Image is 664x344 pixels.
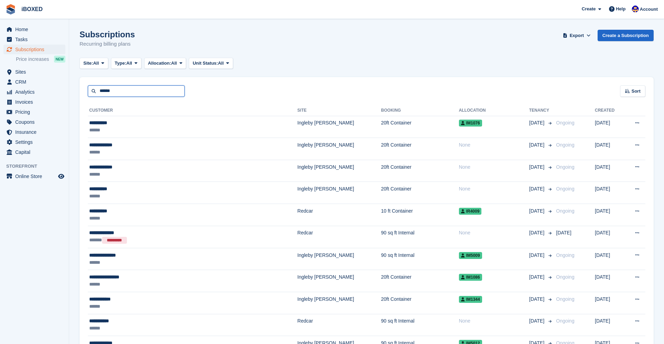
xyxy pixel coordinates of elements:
a: menu [3,45,65,54]
span: Unit Status: [193,60,218,67]
a: menu [3,171,65,181]
td: 20ft Container [381,270,459,292]
span: Sites [15,67,57,77]
a: menu [3,67,65,77]
a: menu [3,107,65,117]
td: 20ft Container [381,160,459,182]
th: Customer [88,105,297,116]
span: Ongoing [556,164,574,170]
span: [DATE] [529,141,546,149]
span: [DATE] [529,164,546,171]
a: menu [3,127,65,137]
img: stora-icon-8386f47178a22dfd0bd8f6a31ec36ba5ce8667c1dd55bd0f319d3a0aa187defe.svg [6,4,16,15]
div: NEW [54,56,65,63]
span: All [126,60,132,67]
div: None [459,185,529,193]
td: 90 sq ft Internal [381,226,459,248]
div: None [459,164,529,171]
img: Noor Rashid [632,6,639,12]
span: Create [582,6,596,12]
span: Ongoing [556,274,574,280]
a: Create a Subscription [598,30,654,41]
td: Ingleby [PERSON_NAME] [297,248,381,270]
a: menu [3,137,65,147]
span: [DATE] [529,296,546,303]
th: Booking [381,105,459,116]
span: Ongoing [556,318,574,324]
td: 20ft Container [381,182,459,204]
a: menu [3,87,65,97]
h1: Subscriptions [80,30,135,39]
span: Coupons [15,117,57,127]
span: IM5009 [459,252,482,259]
td: [DATE] [595,226,624,248]
a: menu [3,35,65,44]
span: Subscriptions [15,45,57,54]
td: Ingleby [PERSON_NAME] [297,270,381,292]
a: menu [3,97,65,107]
div: None [459,141,529,149]
span: Ongoing [556,252,574,258]
span: Ongoing [556,120,574,125]
button: Export [562,30,592,41]
td: Ingleby [PERSON_NAME] [297,292,381,314]
span: Insurance [15,127,57,137]
td: Ingleby [PERSON_NAME] [297,138,381,160]
th: Created [595,105,624,116]
span: All [171,60,177,67]
button: Unit Status: All [189,58,233,69]
span: Allocation: [148,60,171,67]
span: Tasks [15,35,57,44]
td: Redcar [297,314,381,336]
span: Storefront [6,163,69,170]
td: 90 sq ft Internal [381,248,459,270]
span: Ongoing [556,208,574,214]
span: [DATE] [529,229,546,236]
a: menu [3,25,65,34]
span: CRM [15,77,57,87]
span: [DATE] [529,185,546,193]
td: [DATE] [595,138,624,160]
td: [DATE] [595,160,624,182]
span: Analytics [15,87,57,97]
td: Ingleby [PERSON_NAME] [297,160,381,182]
span: [DATE] [556,230,571,235]
td: [DATE] [595,314,624,336]
span: [DATE] [529,273,546,281]
td: Redcar [297,226,381,248]
span: Ongoing [556,142,574,148]
button: Site: All [80,58,108,69]
span: Invoices [15,97,57,107]
td: Redcar [297,204,381,226]
td: [DATE] [595,270,624,292]
span: Price increases [16,56,49,63]
span: [DATE] [529,317,546,325]
span: Export [570,32,584,39]
td: [DATE] [595,116,624,138]
span: Account [640,6,658,13]
a: Price increases NEW [16,55,65,63]
a: menu [3,77,65,87]
td: 20ft Container [381,138,459,160]
td: 90 sq ft Internal [381,314,459,336]
td: [DATE] [595,248,624,270]
div: None [459,229,529,236]
span: Ongoing [556,296,574,302]
div: None [459,317,529,325]
p: Recurring billing plans [80,40,135,48]
span: Site: [83,60,93,67]
span: All [218,60,224,67]
a: menu [3,117,65,127]
span: Ongoing [556,186,574,192]
span: Pricing [15,107,57,117]
td: Ingleby [PERSON_NAME] [297,116,381,138]
span: Home [15,25,57,34]
span: All [93,60,99,67]
span: [DATE] [529,207,546,215]
span: IM1344 [459,296,482,303]
th: Allocation [459,105,529,116]
td: Ingleby [PERSON_NAME] [297,182,381,204]
span: Type: [115,60,127,67]
td: 20ft Container [381,116,459,138]
th: Site [297,105,381,116]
